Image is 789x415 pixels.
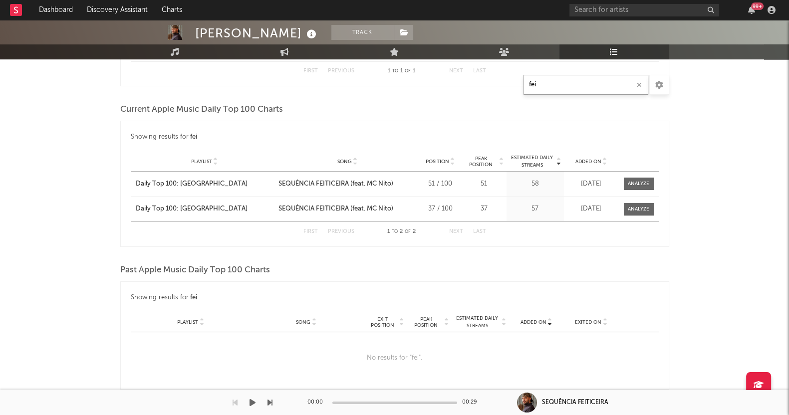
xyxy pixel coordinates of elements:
[392,69,398,73] span: to
[748,6,755,14] button: 99+
[392,229,398,234] span: to
[120,264,270,276] span: Past Apple Music Daily Top 100 Charts
[751,2,764,10] div: 99 +
[473,68,486,74] button: Last
[374,226,429,238] div: 1 2 2
[307,397,327,409] div: 00:00
[405,69,411,73] span: of
[566,204,616,214] div: [DATE]
[542,398,608,407] div: SEQUÊNCIA FEITICEIRA
[328,229,354,234] button: Previous
[422,179,459,189] div: 51 / 100
[449,68,463,74] button: Next
[575,319,601,325] span: Exited On
[136,204,274,214] a: Daily Top 100: [GEOGRAPHIC_DATA]
[278,204,417,214] a: SEQUÊNCIA FEITICEIRA (feat. MC Nito)
[464,156,498,168] span: Peak Position
[464,204,504,214] div: 37
[426,159,449,165] span: Position
[449,229,463,234] button: Next
[374,65,429,77] div: 1 1 1
[195,25,319,41] div: [PERSON_NAME]
[509,179,561,189] div: 58
[464,179,504,189] div: 51
[131,292,659,304] div: Showing results for
[190,292,197,304] div: fei
[521,319,546,325] span: Added On
[331,25,394,40] button: Track
[296,319,310,325] span: Song
[473,229,486,234] button: Last
[131,131,659,143] div: Showing results for
[177,319,198,325] span: Playlist
[524,75,648,95] input: Search Playlists/Charts
[328,68,354,74] button: Previous
[120,104,283,116] span: Current Apple Music Daily Top 100 Charts
[569,4,719,16] input: Search for artists
[509,204,561,214] div: 57
[278,179,417,189] a: SEQUÊNCIA FEITICEIRA (feat. MC Nito)
[575,159,601,165] span: Added On
[136,179,274,189] a: Daily Top 100: [GEOGRAPHIC_DATA]
[303,229,318,234] button: First
[337,159,352,165] span: Song
[566,179,616,189] div: [DATE]
[303,68,318,74] button: First
[190,131,197,143] div: fei
[462,397,482,409] div: 00:29
[405,229,411,234] span: of
[454,315,501,330] span: Estimated Daily Streams
[367,316,398,328] span: Exit Position
[509,154,555,169] span: Estimated Daily Streams
[422,204,459,214] div: 37 / 100
[409,316,443,328] span: Peak Position
[131,332,659,384] div: No results for " fei ".
[191,159,212,165] span: Playlist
